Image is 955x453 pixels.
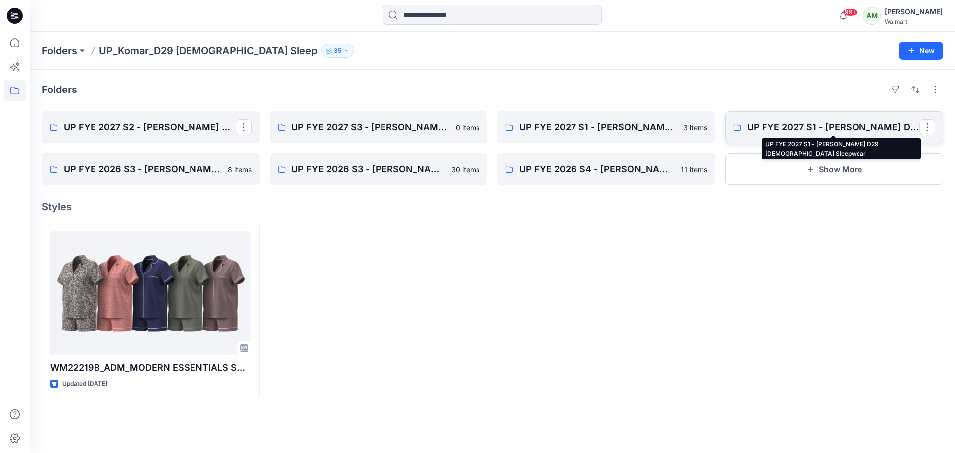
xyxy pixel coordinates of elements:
a: UP FYE 2026 S4 - [PERSON_NAME] D29 [DEMOGRAPHIC_DATA] Sleepwear11 items [497,153,715,185]
p: UP FYE 2027 S1 - [PERSON_NAME] D29 [DEMOGRAPHIC_DATA] Sleepwear [747,120,919,134]
p: UP FYE 2026 S4 - [PERSON_NAME] D29 [DEMOGRAPHIC_DATA] Sleepwear [519,162,675,176]
p: UP FYE 2027 S3 - [PERSON_NAME] D29 [DEMOGRAPHIC_DATA] Sleepwear [291,120,450,134]
span: 99+ [843,8,858,16]
button: Show More [725,153,943,185]
p: WM22219B_ADM_MODERN ESSENTIALS SHORTY NOTCH SET_MODERN ESSENTIALS_COLORWAY_REV3 [50,361,251,375]
p: 8 items [228,164,252,175]
p: Updated [DATE] [62,379,107,389]
a: UP FYE 2027 S1 - [PERSON_NAME] D29 [DEMOGRAPHIC_DATA] Sleepwear [725,111,943,143]
div: Walmart [885,18,943,25]
h4: Folders [42,84,77,95]
a: UP FYE 2026 S3 - [PERSON_NAME] - Final Approval Board8 items [42,153,260,185]
div: AM [863,7,881,25]
p: UP FYE 2026 S3 - [PERSON_NAME] D29 [DEMOGRAPHIC_DATA] Sleepwear [291,162,445,176]
p: UP FYE 2026 S3 - [PERSON_NAME] - Final Approval Board [64,162,222,176]
a: WM22219B_ADM_MODERN ESSENTIALS SHORTY NOTCH SET_MODERN ESSENTIALS_COLORWAY_REV3 [50,231,251,355]
p: 30 items [451,164,479,175]
p: 3 items [683,122,707,133]
a: Folders [42,44,77,58]
button: New [899,42,943,60]
div: [PERSON_NAME] [885,6,943,18]
p: UP_Komar_D29 [DEMOGRAPHIC_DATA] Sleep [99,44,317,58]
a: UP FYE 2027 S1 - [PERSON_NAME] - Final Approval Board3 items [497,111,715,143]
a: UP FYE 2026 S3 - [PERSON_NAME] D29 [DEMOGRAPHIC_DATA] Sleepwear30 items [270,153,487,185]
a: UP FYE 2027 S2 - [PERSON_NAME] D29 [DEMOGRAPHIC_DATA] Sleepwear [42,111,260,143]
h4: Styles [42,201,943,213]
a: UP FYE 2027 S3 - [PERSON_NAME] D29 [DEMOGRAPHIC_DATA] Sleepwear0 items [270,111,487,143]
p: 11 items [681,164,707,175]
p: UP FYE 2027 S1 - [PERSON_NAME] - Final Approval Board [519,120,677,134]
p: UP FYE 2027 S2 - [PERSON_NAME] D29 [DEMOGRAPHIC_DATA] Sleepwear [64,120,236,134]
p: 0 items [456,122,479,133]
p: 35 [334,45,341,56]
button: 35 [321,44,354,58]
